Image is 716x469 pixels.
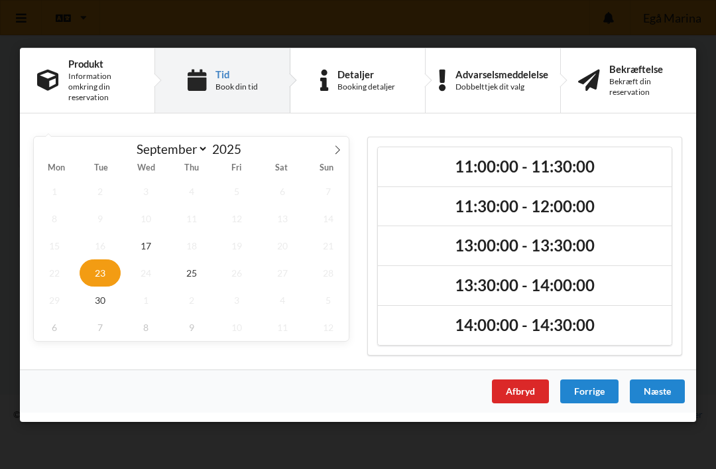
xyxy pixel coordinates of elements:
span: September 11, 2025 [171,204,212,232]
span: September 21, 2025 [308,232,349,259]
div: Afbryd [492,379,549,403]
span: Sun [304,164,349,172]
span: October 9, 2025 [171,313,212,340]
div: Book din tid [215,81,258,92]
span: September 23, 2025 [80,259,121,286]
span: September 4, 2025 [171,177,212,204]
h2: 13:30:00 - 14:00:00 [387,275,662,296]
div: Dobbelttjek dit valg [455,81,548,92]
span: September 17, 2025 [125,232,166,259]
span: Tue [79,164,124,172]
span: September 6, 2025 [262,177,303,204]
div: Forrige [560,379,619,403]
span: September 12, 2025 [217,204,258,232]
span: October 12, 2025 [308,313,349,340]
span: Fri [213,164,259,172]
span: September 16, 2025 [80,232,121,259]
div: Detaljer [337,68,395,79]
span: October 8, 2025 [125,313,166,340]
div: Tid [215,68,258,79]
span: Wed [124,164,169,172]
div: Produkt [68,58,137,68]
h2: 11:00:00 - 11:30:00 [387,156,662,176]
span: Mon [34,164,79,172]
span: September 30, 2025 [80,286,121,313]
span: October 10, 2025 [217,313,258,340]
span: September 9, 2025 [80,204,121,232]
span: September 18, 2025 [171,232,212,259]
span: September 7, 2025 [308,177,349,204]
span: September 3, 2025 [125,177,166,204]
span: September 22, 2025 [34,259,75,286]
span: September 1, 2025 [34,177,75,204]
span: September 15, 2025 [34,232,75,259]
h2: 11:30:00 - 12:00:00 [387,196,662,216]
h2: 14:00:00 - 14:30:00 [387,315,662,336]
span: September 2, 2025 [80,177,121,204]
div: Advarselsmeddelelse [455,68,548,79]
span: October 3, 2025 [217,286,258,313]
span: October 11, 2025 [262,313,303,340]
span: Sat [259,164,304,172]
span: October 7, 2025 [80,313,121,340]
span: September 14, 2025 [308,204,349,232]
span: September 19, 2025 [217,232,258,259]
span: September 25, 2025 [171,259,212,286]
span: September 24, 2025 [125,259,166,286]
input: Year [208,141,252,157]
select: Month [131,141,209,157]
span: September 28, 2025 [308,259,349,286]
div: Bekræftelse [609,63,679,74]
span: September 13, 2025 [262,204,303,232]
span: Thu [169,164,214,172]
div: Information omkring din reservation [68,70,137,102]
span: October 4, 2025 [262,286,303,313]
span: September 29, 2025 [34,286,75,313]
span: October 2, 2025 [171,286,212,313]
span: September 8, 2025 [34,204,75,232]
div: Booking detaljer [337,81,395,92]
span: September 26, 2025 [217,259,258,286]
div: Næste [630,379,685,403]
span: September 20, 2025 [262,232,303,259]
span: September 10, 2025 [125,204,166,232]
h2: 13:00:00 - 13:30:00 [387,235,662,256]
span: September 27, 2025 [262,259,303,286]
span: October 5, 2025 [308,286,349,313]
span: September 5, 2025 [217,177,258,204]
span: October 6, 2025 [34,313,75,340]
span: October 1, 2025 [125,286,166,313]
div: Bekræft din reservation [609,76,679,97]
